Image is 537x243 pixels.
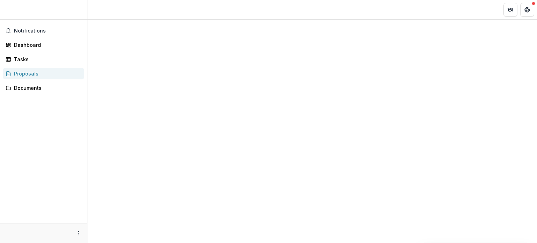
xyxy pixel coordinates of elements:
button: More [74,229,83,237]
a: Documents [3,82,84,94]
div: Tasks [14,56,79,63]
span: Notifications [14,28,81,34]
a: Dashboard [3,39,84,51]
div: Documents [14,84,79,92]
a: Proposals [3,68,84,79]
button: Notifications [3,25,84,36]
a: Tasks [3,53,84,65]
div: Dashboard [14,41,79,49]
div: Proposals [14,70,79,77]
button: Partners [503,3,517,17]
button: Get Help [520,3,534,17]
